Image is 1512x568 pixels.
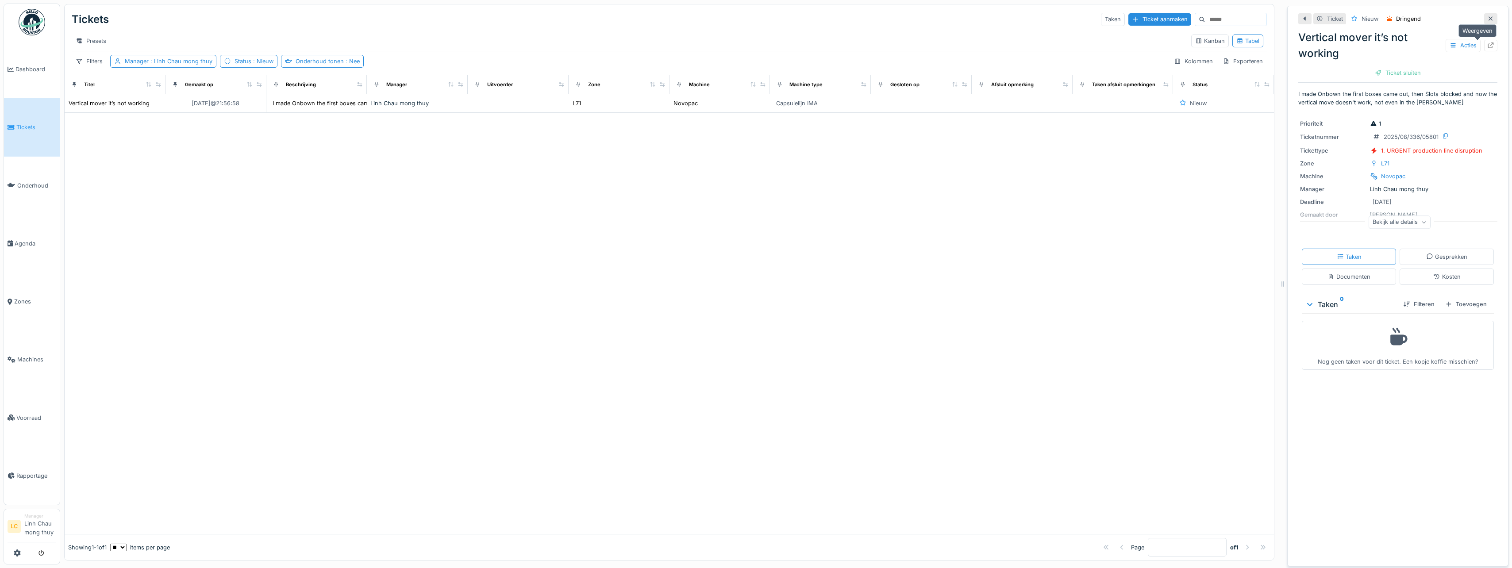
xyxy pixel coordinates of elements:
[286,81,316,88] div: Beschrijving
[235,57,273,65] div: Status
[68,543,107,552] div: Showing 1 - 1 of 1
[890,81,920,88] div: Gesloten op
[192,99,239,107] div: [DATE] @ 21:56:58
[1300,185,1496,193] div: Linh Chau mong thuy
[1373,198,1392,206] div: [DATE]
[1092,81,1155,88] div: Taken afsluit opmerkingen
[1300,172,1366,180] div: Machine
[1170,55,1217,68] div: Kolommen
[24,513,56,540] li: Linh Chau mong thuy
[1369,216,1431,229] div: Bekijk alle details
[4,40,60,98] a: Dashboard
[1230,543,1239,552] strong: of 1
[251,58,273,65] span: : Nieuw
[344,58,360,65] span: : Nee
[1458,24,1497,37] div: Weergeven
[110,543,170,552] div: items per page
[273,99,410,107] div: I made Onbown the first boxes came out, then Sl...
[1300,159,1366,168] div: Zone
[19,9,45,35] img: Badge_color-CXgf-gQk.svg
[1400,298,1438,310] div: Filteren
[1219,55,1267,68] div: Exporteren
[1190,99,1207,107] div: Nieuw
[15,239,56,248] span: Agenda
[673,99,698,107] div: Novopac
[4,215,60,272] a: Agenda
[1340,299,1344,310] sup: 0
[1362,15,1378,23] div: Nieuw
[16,472,56,480] span: Rapportage
[1327,272,1370,281] div: Documenten
[1298,30,1497,61] div: Vertical mover it’s not working
[789,81,823,88] div: Machine type
[1442,298,1490,310] div: Toevoegen
[1193,81,1208,88] div: Status
[84,81,95,88] div: Titel
[16,123,56,131] span: Tickets
[1298,90,1497,107] p: I made Onbown the first boxes came out, then Slots blocked and now the vertical move doesn't work...
[17,355,56,364] span: Machines
[1305,299,1396,310] div: Taken
[296,57,360,65] div: Onderhoud tonen
[1337,253,1362,261] div: Taken
[487,81,513,88] div: Uitvoerder
[4,389,60,447] a: Voorraad
[1446,39,1481,52] div: Acties
[72,55,107,68] div: Filters
[1128,13,1191,25] div: Ticket aanmaken
[1300,146,1366,155] div: Tickettype
[4,447,60,505] a: Rapportage
[8,520,21,533] li: LC
[1371,67,1424,79] div: Ticket sluiten
[16,414,56,422] span: Voorraad
[386,81,407,88] div: Manager
[1195,37,1225,45] div: Kanban
[991,81,1034,88] div: Afsluit opmerking
[17,181,56,190] span: Onderhoud
[1384,133,1439,141] div: 2025/08/336/05801
[370,99,464,107] div: Linh Chau mong thuy
[689,81,710,88] div: Machine
[1396,15,1421,23] div: Dringend
[573,99,581,107] div: L71
[1101,13,1125,26] div: Taken
[1236,37,1259,45] div: Tabel
[24,513,56,519] div: Manager
[4,272,60,330] a: Zones
[125,57,212,65] div: Manager
[8,513,56,542] a: LC ManagerLinh Chau mong thuy
[185,81,213,88] div: Gemaakt op
[1300,133,1366,141] div: Ticketnummer
[4,330,60,388] a: Machines
[1381,159,1389,168] div: L71
[1327,15,1343,23] div: Ticket
[4,98,60,156] a: Tickets
[4,157,60,215] a: Onderhoud
[1131,543,1144,552] div: Page
[1381,172,1405,180] div: Novopac
[1300,119,1366,128] div: Prioriteit
[14,297,56,306] span: Zones
[1426,253,1467,261] div: Gesprekken
[1433,272,1461,281] div: Kosten
[149,58,212,65] span: : Linh Chau mong thuy
[776,99,818,107] div: Capsulelijn IMA
[1300,198,1366,206] div: Deadline
[1370,119,1381,128] div: 1
[72,35,110,47] div: Presets
[15,65,56,73] span: Dashboard
[1381,146,1482,155] div: 1. URGENT production line disruption
[588,81,600,88] div: Zone
[69,99,150,107] div: Vertical mover it’s not working
[1300,185,1366,193] div: Manager
[72,8,109,31] div: Tickets
[1308,325,1488,366] div: Nog geen taken voor dit ticket. Een kopje koffie misschien?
